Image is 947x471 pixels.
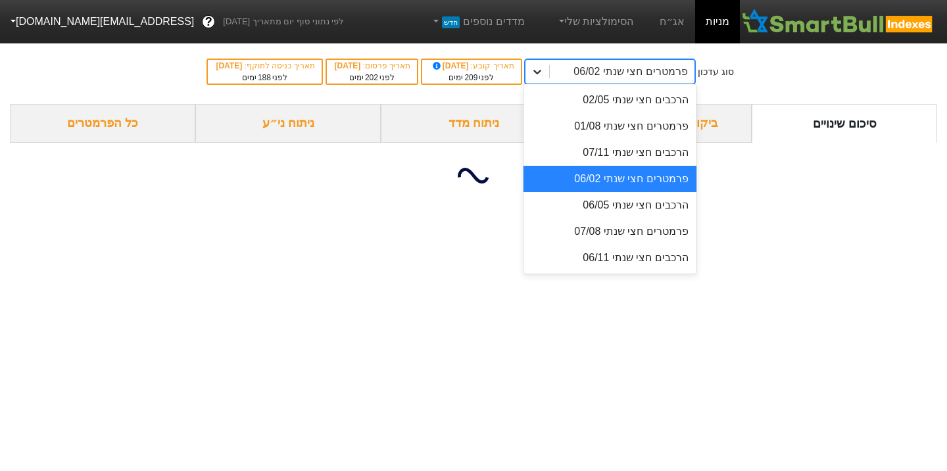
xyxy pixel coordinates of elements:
[216,61,244,70] span: [DATE]
[381,104,566,143] div: ניתוח מדד
[523,87,696,113] div: הרכבים חצי שנתי 02/05
[464,73,477,82] span: 209
[442,16,460,28] span: חדש
[258,73,271,82] span: 188
[458,160,489,191] img: loading...
[752,104,937,143] div: סיכום שינויים
[698,65,734,79] div: סוג עדכון
[214,72,314,84] div: לפני ימים
[523,192,696,218] div: הרכבים חצי שנתי 06/05
[430,61,471,70] span: [DATE]
[214,60,314,72] div: תאריך כניסה לתוקף :
[523,113,696,139] div: פרמטרים חצי שנתי 01/08
[365,73,378,82] span: 202
[523,166,696,192] div: פרמטרים חצי שנתי 06/02
[333,60,411,72] div: תאריך פרסום :
[10,104,195,143] div: כל הפרמטרים
[425,9,530,35] a: מדדים נוספיםחדש
[551,9,639,35] a: הסימולציות שלי
[429,60,514,72] div: תאריך קובע :
[205,13,212,31] span: ?
[523,218,696,245] div: פרמטרים חצי שנתי 07/08
[335,61,363,70] span: [DATE]
[523,245,696,271] div: הרכבים חצי שנתי 06/11
[573,64,687,80] div: פרמטרים חצי שנתי 06/02
[223,15,343,28] span: לפי נתוני סוף יום מתאריך [DATE]
[333,72,411,84] div: לפני ימים
[429,72,514,84] div: לפני ימים
[195,104,381,143] div: ניתוח ני״ע
[523,139,696,166] div: הרכבים חצי שנתי 07/11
